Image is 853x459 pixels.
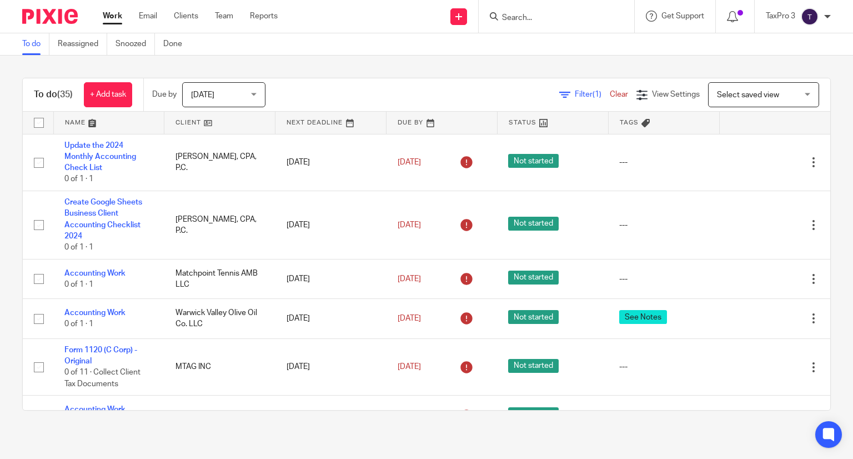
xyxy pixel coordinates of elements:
[619,310,667,324] span: See Notes
[508,310,559,324] span: Not started
[152,89,177,100] p: Due by
[57,90,73,99] span: (35)
[164,191,275,260] td: [PERSON_NAME], CPA, P.C.
[619,361,708,372] div: ---
[619,273,708,285] div: ---
[250,11,278,22] a: Reports
[593,91,601,98] span: (1)
[22,33,49,55] a: To do
[619,407,635,421] span: 3
[64,281,93,288] span: 0 of 1 · 1
[64,406,126,413] a: Accounting Work
[508,271,559,285] span: Not started
[717,91,779,99] span: Select saved view
[801,8,819,26] img: svg%3E
[64,309,126,317] a: Accounting Work
[275,134,387,191] td: [DATE]
[766,11,795,22] p: TaxPro 3
[22,9,78,24] img: Pixie
[164,396,275,435] td: Davandjer Farms, Inc.
[64,176,93,183] span: 0 of 1 · 1
[398,275,421,283] span: [DATE]
[275,396,387,435] td: [DATE]
[652,91,700,98] span: View Settings
[620,119,639,126] span: Tags
[64,244,93,252] span: 0 of 1 · 1
[64,142,136,172] a: Update the 2024 Monthly Accounting Check List
[163,33,190,55] a: Done
[64,270,126,277] a: Accounting Work
[164,338,275,396] td: MTAG INC
[116,33,155,55] a: Snoozed
[508,359,559,373] span: Not started
[174,11,198,22] a: Clients
[164,259,275,298] td: Matchpoint Tennis AMB LLC
[501,13,601,23] input: Search
[275,191,387,260] td: [DATE]
[661,12,704,20] span: Get Support
[275,299,387,338] td: [DATE]
[34,89,73,101] h1: To do
[191,91,214,99] span: [DATE]
[64,369,141,388] span: 0 of 11 · Collect Client Tax Documents
[215,11,233,22] a: Team
[619,157,708,168] div: ---
[619,219,708,231] div: ---
[275,259,387,298] td: [DATE]
[64,346,137,365] a: Form 1120 (C Corp) - Original
[398,315,421,322] span: [DATE]
[139,11,157,22] a: Email
[84,82,132,107] a: + Add task
[575,91,610,98] span: Filter
[64,198,142,240] a: Create Google Sheets Business Client Accounting Checklist 2024
[164,134,275,191] td: [PERSON_NAME], CPA, P.C.
[610,91,628,98] a: Clear
[398,158,421,166] span: [DATE]
[398,221,421,229] span: [DATE]
[58,33,107,55] a: Reassigned
[64,321,93,328] span: 0 of 1 · 1
[508,217,559,231] span: Not started
[164,299,275,338] td: Warwick Valley Olive Oil Co. LLC
[508,154,559,168] span: Not started
[508,407,559,421] span: Not started
[275,338,387,396] td: [DATE]
[398,363,421,371] span: [DATE]
[103,11,122,22] a: Work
